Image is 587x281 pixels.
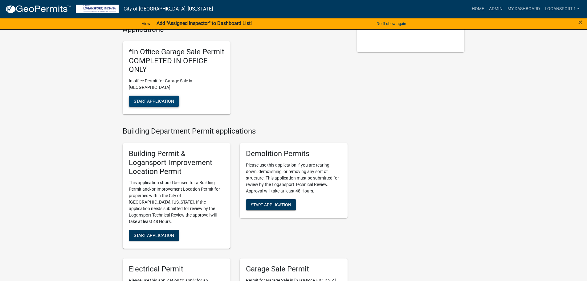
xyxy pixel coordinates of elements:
[134,233,174,238] span: Start Application
[246,199,296,210] button: Start Application
[246,149,341,158] h5: Demolition Permits
[469,3,487,15] a: Home
[374,19,409,29] button: Don't show again
[129,78,224,91] p: In office Permit for Garage Sale in [GEOGRAPHIC_DATA]
[129,96,179,107] button: Start Application
[505,3,542,15] a: My Dashboard
[487,3,505,15] a: Admin
[134,99,174,104] span: Start Application
[124,4,213,14] a: City of [GEOGRAPHIC_DATA], [US_STATE]
[157,20,252,26] strong: Add "Assigned Inspector" to Dashboard List!
[246,162,341,194] p: Please use this application if you are tearing down, demolishing, or removing any sort of structu...
[76,5,119,13] img: City of Logansport, Indiana
[139,19,153,29] a: View
[542,3,582,15] a: Logansport 1
[578,18,582,27] span: ×
[129,149,224,176] h5: Building Permit & Logansport Improvement Location Permit
[129,180,224,225] p: This application should be used for a Building Permit and/or Improvement Location Permit for prop...
[123,127,348,136] h4: Building Department Permit applications
[578,19,582,26] button: Close
[251,202,291,207] span: Start Application
[129,265,224,274] h5: Electrical Permit
[129,230,179,241] button: Start Application
[246,265,341,274] h5: Garage Sale Permit
[129,48,224,74] h5: *In Office Garage Sale Permit COMPLETED IN OFFICE ONLY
